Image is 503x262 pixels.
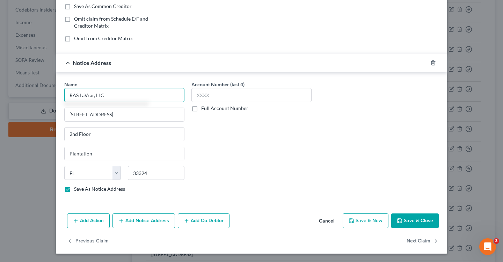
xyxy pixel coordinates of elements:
input: Apt, Suite, etc... [65,128,184,141]
label: Account Number (last 4) [191,81,245,88]
label: Full Account Number [201,105,248,112]
iframe: Intercom live chat [479,238,496,255]
label: Save As Common Creditor [74,3,132,10]
button: Add Action [67,213,110,228]
input: Search by name... [64,88,184,102]
input: XXXX [191,88,312,102]
button: Save & New [343,213,388,228]
input: Enter city... [65,147,184,160]
span: 3 [494,238,499,244]
button: Add Notice Address [112,213,175,228]
button: Cancel [313,214,340,228]
button: Add Co-Debtor [178,213,229,228]
button: Previous Claim [67,234,109,248]
input: Enter zip.. [128,166,184,180]
span: Name [64,81,77,87]
span: Omit claim from Schedule E/F and Creditor Matrix [74,16,148,29]
button: Next Claim [407,234,439,248]
button: Save & Close [391,213,439,228]
span: Omit from Creditor Matrix [74,35,133,41]
input: Enter address... [65,108,184,121]
label: Save As Notice Address [74,185,125,192]
span: Notice Address [73,59,111,66]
